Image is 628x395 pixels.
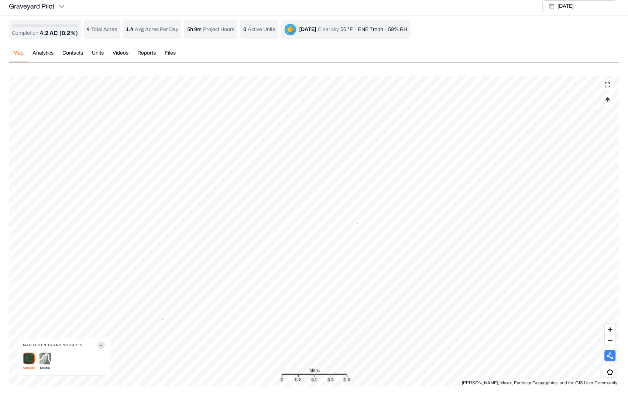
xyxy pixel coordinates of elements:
div: [DATE] [299,26,316,33]
img: satellite-Cr99QJ9J.png [23,353,35,364]
p: ENE 7mph [358,26,383,33]
p: · [354,26,356,33]
img: layerIcon [605,97,610,102]
div: Map Legends And Sources [23,353,105,376]
img: terrain-DjdIGjrG.png [40,353,51,365]
button: 2 [162,319,163,320]
div: 0.3 [311,376,317,383]
div: [PERSON_NAME], Maxar, Earthstar Geographics, and the GIS User Community [460,380,619,386]
button: Analytics [28,49,58,62]
p: Clear sky [318,26,339,33]
span: Miles [309,367,319,374]
button: 2 [357,223,358,224]
button: Map Legends And Sources [23,338,105,353]
button: 4.2 AC(0.2%) [40,29,78,38]
p: (0.2%) [59,29,78,38]
p: Total Acres [91,26,117,33]
p: · [385,26,387,33]
p: 4 [87,26,90,33]
div: 0.5 [327,376,333,383]
button: [DATE] [542,0,616,12]
p: Active Units [248,26,275,33]
button: Zoom out [605,335,615,346]
button: Units [87,49,108,62]
img: clear-sky-DDUEQLQN.png [284,24,296,35]
button: Videos [108,49,133,62]
p: Avg Acres Per Day [135,26,178,33]
button: Reports [133,49,160,62]
p: 5h 9m [187,26,202,33]
button: Zoom in [605,324,615,335]
p: 4.2 AC [40,29,58,38]
div: 0.2 [295,376,301,383]
button: Files [160,49,180,62]
p: Completion [12,30,38,37]
p: 0 [243,26,246,33]
button: Map [9,49,28,62]
button: 3 [594,111,595,111]
p: 56 °F [340,26,353,33]
canvas: Map [9,76,619,386]
div: 0 [280,376,283,383]
p: Terrain [40,364,51,372]
p: 59% RH [388,26,407,33]
p: 1.4 [126,26,133,33]
div: 0.6 [343,376,350,383]
p: Graveyard Pilot [9,1,54,11]
p: Project Hours [203,26,234,33]
p: Satellite [23,364,35,372]
button: Contacts [58,49,87,62]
